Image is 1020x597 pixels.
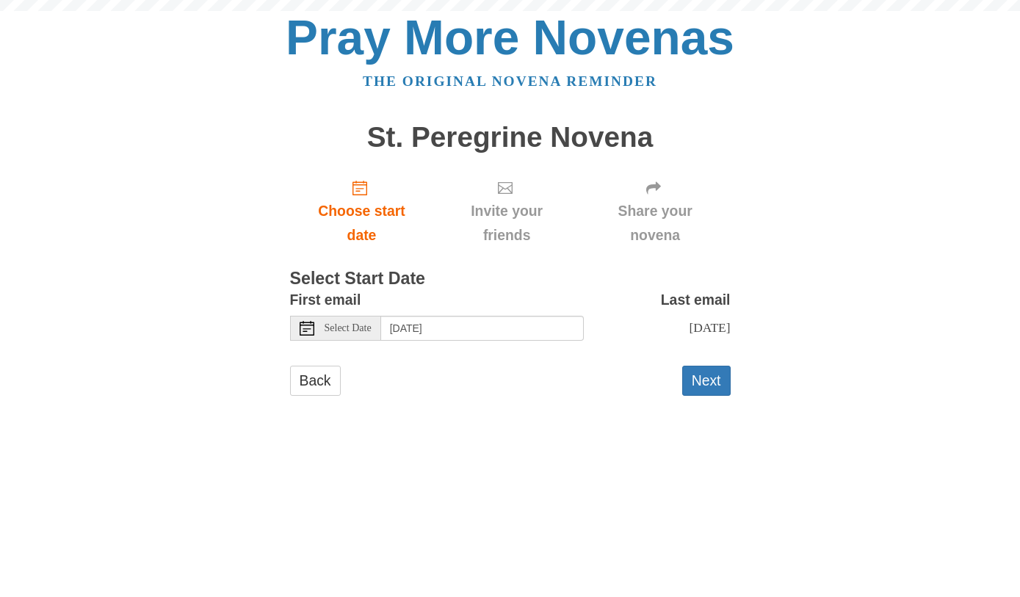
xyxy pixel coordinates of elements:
h1: St. Peregrine Novena [290,122,731,153]
button: Next [682,366,731,396]
div: Click "Next" to confirm your start date first. [433,167,579,255]
span: Select Date [325,323,372,333]
a: Choose start date [290,167,434,255]
div: Click "Next" to confirm your start date first. [580,167,731,255]
a: Back [290,366,341,396]
label: Last email [661,288,731,312]
a: The original novena reminder [363,73,657,89]
span: [DATE] [689,320,730,335]
span: Choose start date [305,199,419,247]
span: Share your novena [595,199,716,247]
span: Invite your friends [448,199,565,247]
h3: Select Start Date [290,269,731,289]
a: Pray More Novenas [286,10,734,65]
label: First email [290,288,361,312]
